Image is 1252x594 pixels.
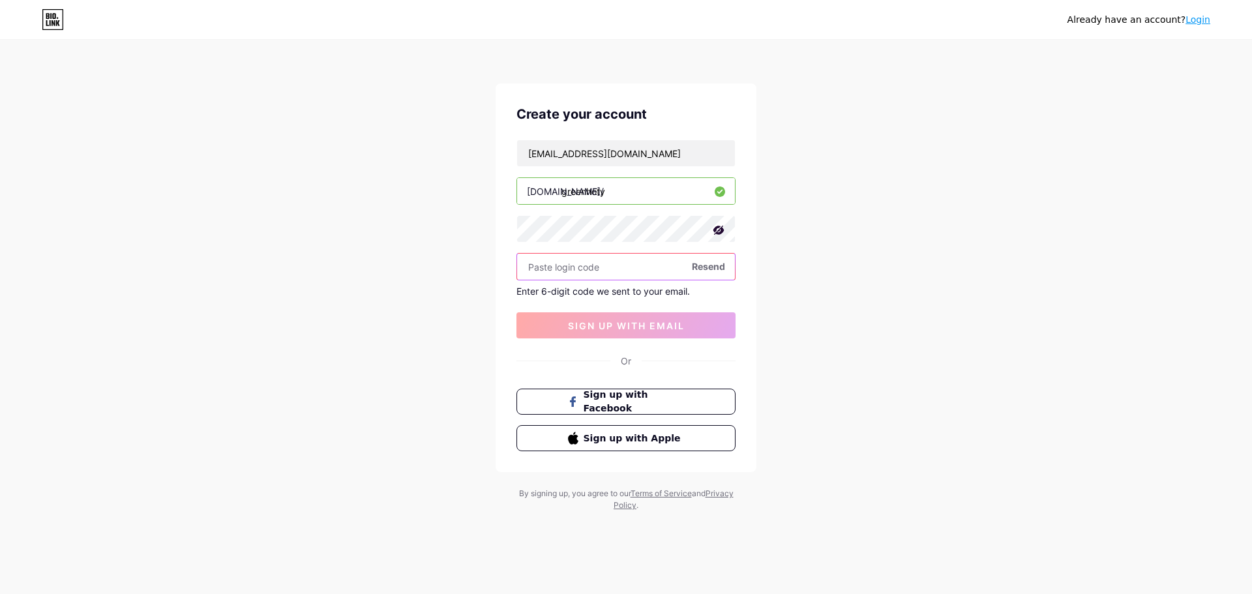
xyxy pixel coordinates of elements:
[1067,13,1210,27] div: Already have an account?
[1185,14,1210,25] a: Login
[517,140,735,166] input: Email
[527,185,604,198] div: [DOMAIN_NAME]/
[516,389,736,415] button: Sign up with Facebook
[515,488,737,511] div: By signing up, you agree to our and .
[584,388,685,415] span: Sign up with Facebook
[692,260,725,273] span: Resend
[517,178,735,204] input: username
[516,425,736,451] button: Sign up with Apple
[516,312,736,338] button: sign up with email
[631,488,692,498] a: Terms of Service
[516,104,736,124] div: Create your account
[516,286,736,297] div: Enter 6-digit code we sent to your email.
[584,432,685,445] span: Sign up with Apple
[621,354,631,368] div: Or
[568,320,685,331] span: sign up with email
[517,254,735,280] input: Paste login code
